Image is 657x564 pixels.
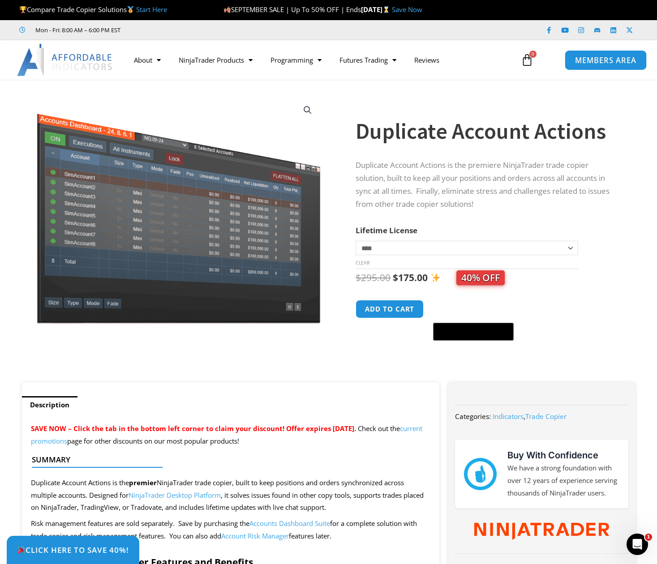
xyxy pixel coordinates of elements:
img: mark thumbs good 43913 | Affordable Indicators – NinjaTrader [464,458,496,490]
iframe: Customer reviews powered by Trustpilot [133,26,267,34]
span: Mon - Fri: 8:00 AM – 6:00 PM EST [33,25,120,35]
span: $ [393,271,398,284]
a: MEMBERS AREA [564,50,646,70]
h3: Buy With Confidence [507,449,619,462]
a: NinjaTrader Products [170,50,262,70]
strong: [DATE] [361,5,392,14]
span: SAVE NOW – Click the tab in the bottom left corner to claim your discount! Offer expires [DATE]. [31,424,356,433]
a: Start Here [136,5,167,14]
a: Accounts Dashboard Suite [249,519,330,528]
img: ✨ [431,273,440,282]
iframe: PayPal Message 1 [356,346,617,354]
a: Trade Copier [525,412,567,421]
iframe: Secure express checkout frame [431,299,512,320]
span: , [493,412,567,421]
span: Click Here to save 40%! [17,546,129,554]
span: 40% OFF [456,270,505,285]
a: Clear options [356,260,369,266]
a: Indicators [493,412,524,421]
img: NinjaTrader Wordmark color RGB | Affordable Indicators – NinjaTrader [474,523,609,540]
a: Account Risk Manager [221,531,289,540]
span: Compare Trade Copier Solutions [19,5,167,14]
span: Categories: [455,412,491,421]
img: 🥇 [127,6,134,13]
span: SEPTEMBER SALE | Up To 50% OFF | Ends [223,5,361,14]
button: Buy with GPay [433,323,514,341]
p: Risk management features are sold separately. Save by purchasing the for a complete solution with... [31,517,431,543]
a: 0 [507,47,547,73]
a: View full-screen image gallery [300,102,316,118]
img: 🏆 [20,6,26,13]
a: Programming [262,50,331,70]
span: Duplicate Account Actions is the NinjaTrader trade copier, built to keep positions and orders syn... [31,478,424,512]
p: Check out the page for other discounts on our most popular products! [31,423,431,448]
h1: Duplicate Account Actions [356,115,617,147]
iframe: Intercom live chat [627,534,648,555]
span: MEMBERS AREA [575,56,636,64]
a: Save Now [392,5,422,14]
a: 🎉Click Here to save 40%! [7,536,139,564]
a: NinjaTrader Desktop Platform [129,491,221,500]
button: Add to cart [356,300,424,318]
img: 🎉 [17,546,25,554]
nav: Menu [125,50,513,70]
img: ⌛ [383,6,390,13]
img: LogoAI | Affordable Indicators – NinjaTrader [17,44,113,76]
strong: premier [129,478,157,487]
span: 0 [529,51,537,58]
span: 1 [645,534,652,541]
label: Lifetime License [356,225,417,235]
h4: Summary [32,455,423,464]
span: $ [356,271,361,284]
p: Duplicate Account Actions is the premiere NinjaTrader trade copier solution, built to keep all yo... [356,159,617,211]
img: 🍂 [224,6,231,13]
bdi: 295.00 [356,271,391,284]
a: About [125,50,170,70]
p: We have a strong foundation with over 12 years of experience serving thousands of NinjaTrader users. [507,462,619,500]
a: Reviews [405,50,448,70]
bdi: 175.00 [393,271,428,284]
a: Description [22,396,77,414]
a: Futures Trading [331,50,405,70]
